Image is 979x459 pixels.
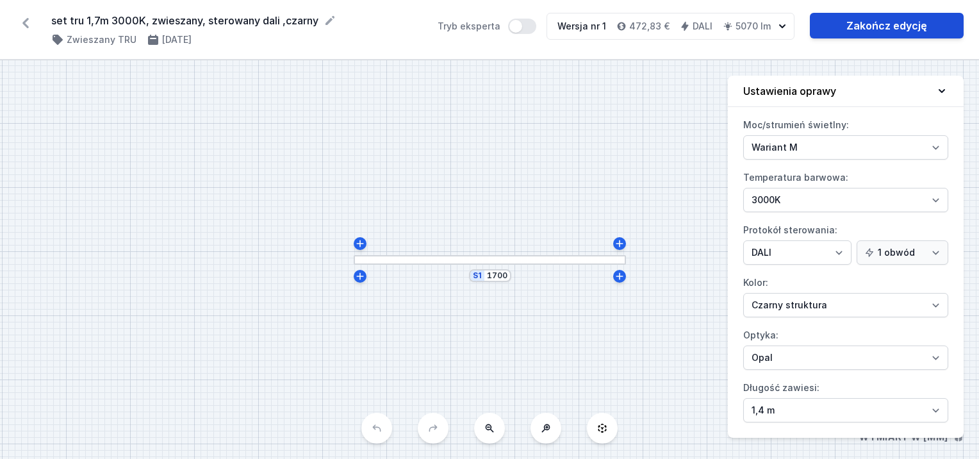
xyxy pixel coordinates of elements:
h4: Zwieszany TRU [67,33,136,46]
a: Zakończ edycję [810,13,964,38]
select: Protokół sterowania: [743,240,851,265]
button: Edytuj nazwę projektu [324,14,336,27]
form: set tru 1,7m 3000K, zwieszany, sterowany dali ,czarny [51,13,422,28]
select: Protokół sterowania: [857,240,948,265]
label: Kolor: [743,272,948,317]
h4: Ustawienia oprawy [743,83,836,99]
h4: [DATE] [162,33,192,46]
select: Optyka: [743,346,948,370]
h4: 5070 lm [736,20,771,33]
label: Długość zawiesi: [743,378,948,422]
h4: 472,83 € [629,20,670,33]
h4: DALI [693,20,712,33]
input: Wymiar [mm] [487,271,507,281]
label: Temperatura barwowa: [743,167,948,212]
button: Wersja nr 1472,83 €DALI5070 lm [547,13,794,40]
label: Tryb eksperta [438,19,536,34]
button: Ustawienia oprawy [728,76,964,107]
button: Tryb eksperta [508,19,536,34]
label: Moc/strumień świetlny: [743,115,948,160]
select: Kolor: [743,293,948,317]
label: Optyka: [743,325,948,370]
div: Wersja nr 1 [557,20,606,33]
select: Moc/strumień świetlny: [743,135,948,160]
select: Długość zawiesi: [743,398,948,422]
label: Protokół sterowania: [743,220,948,265]
select: Temperatura barwowa: [743,188,948,212]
